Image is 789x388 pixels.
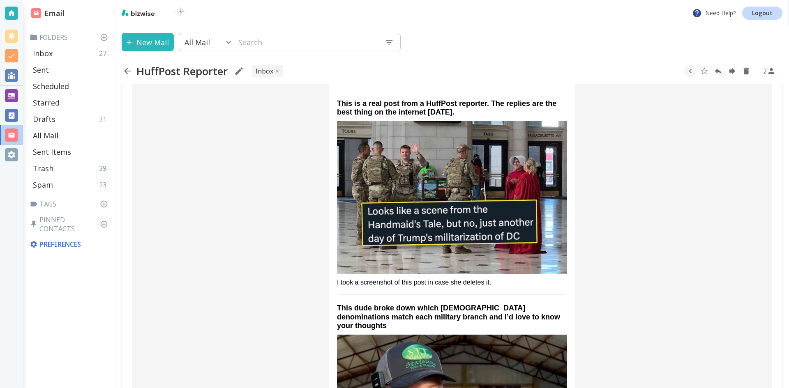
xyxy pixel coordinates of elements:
[30,215,111,233] p: Pinned Contacts
[752,10,773,16] p: Logout
[33,114,55,124] p: Drafts
[30,127,111,144] div: All Mail
[763,67,767,76] p: 2
[33,65,49,75] p: Sent
[236,34,378,51] input: Search
[99,115,110,124] p: 31
[99,49,110,58] p: 27
[742,7,782,20] a: Logout
[33,131,58,140] p: All Mail
[122,33,174,51] button: New Mail
[31,8,41,18] img: DashboardSidebarEmail.svg
[256,67,273,76] p: INBOX
[740,65,752,77] button: Delete
[136,64,228,78] h2: HuffPost Reporter
[30,177,111,193] div: Spam23
[33,81,69,91] p: Scheduled
[33,180,53,190] p: Spam
[99,164,110,173] p: 39
[30,240,110,249] p: Preferences
[30,144,111,160] div: Sent Items
[161,7,199,20] img: BioTech International
[30,45,111,62] div: Inbox27
[28,236,111,252] div: Preferences
[30,160,111,177] div: Trash39
[30,94,111,111] div: Starred
[185,37,210,47] p: All Mail
[122,9,155,16] img: bizwise
[712,65,724,77] button: Reply
[30,78,111,94] div: Scheduled
[30,111,111,127] div: Drafts31
[99,180,110,189] p: 23
[30,62,111,78] div: Sent
[30,33,111,42] p: Folders
[33,48,53,58] p: Inbox
[692,8,736,18] p: Need Help?
[759,61,779,81] button: See Participants
[33,163,53,173] p: Trash
[33,147,71,157] p: Sent Items
[31,8,65,19] h2: Email
[30,200,111,209] p: Tags
[33,98,60,108] p: Starred
[726,65,738,77] button: Forward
